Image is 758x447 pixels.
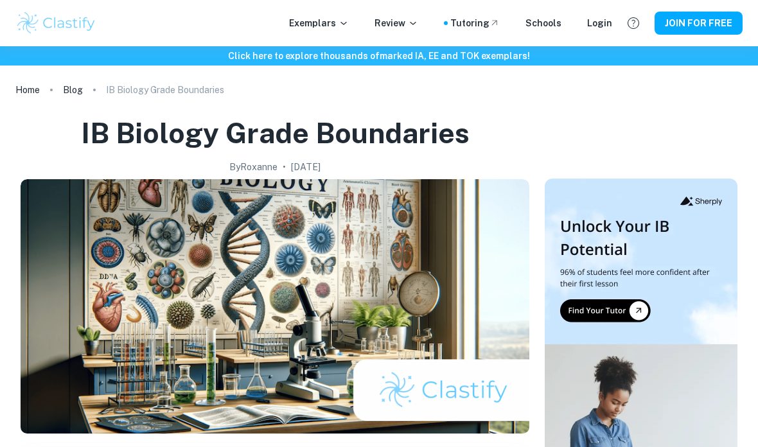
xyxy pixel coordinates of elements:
[81,114,470,152] h1: IB Biology Grade Boundaries
[291,160,321,174] h2: [DATE]
[375,16,418,30] p: Review
[450,16,500,30] a: Tutoring
[229,160,278,174] h2: By Roxanne
[106,83,224,97] p: IB Biology Grade Boundaries
[63,81,83,99] a: Blog
[15,81,40,99] a: Home
[622,12,644,34] button: Help and Feedback
[289,16,349,30] p: Exemplars
[587,16,612,30] a: Login
[15,10,97,36] img: Clastify logo
[655,12,743,35] button: JOIN FOR FREE
[21,179,529,434] img: IB Biology Grade Boundaries cover image
[3,49,755,63] h6: Click here to explore thousands of marked IA, EE and TOK exemplars !
[283,160,286,174] p: •
[525,16,561,30] a: Schools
